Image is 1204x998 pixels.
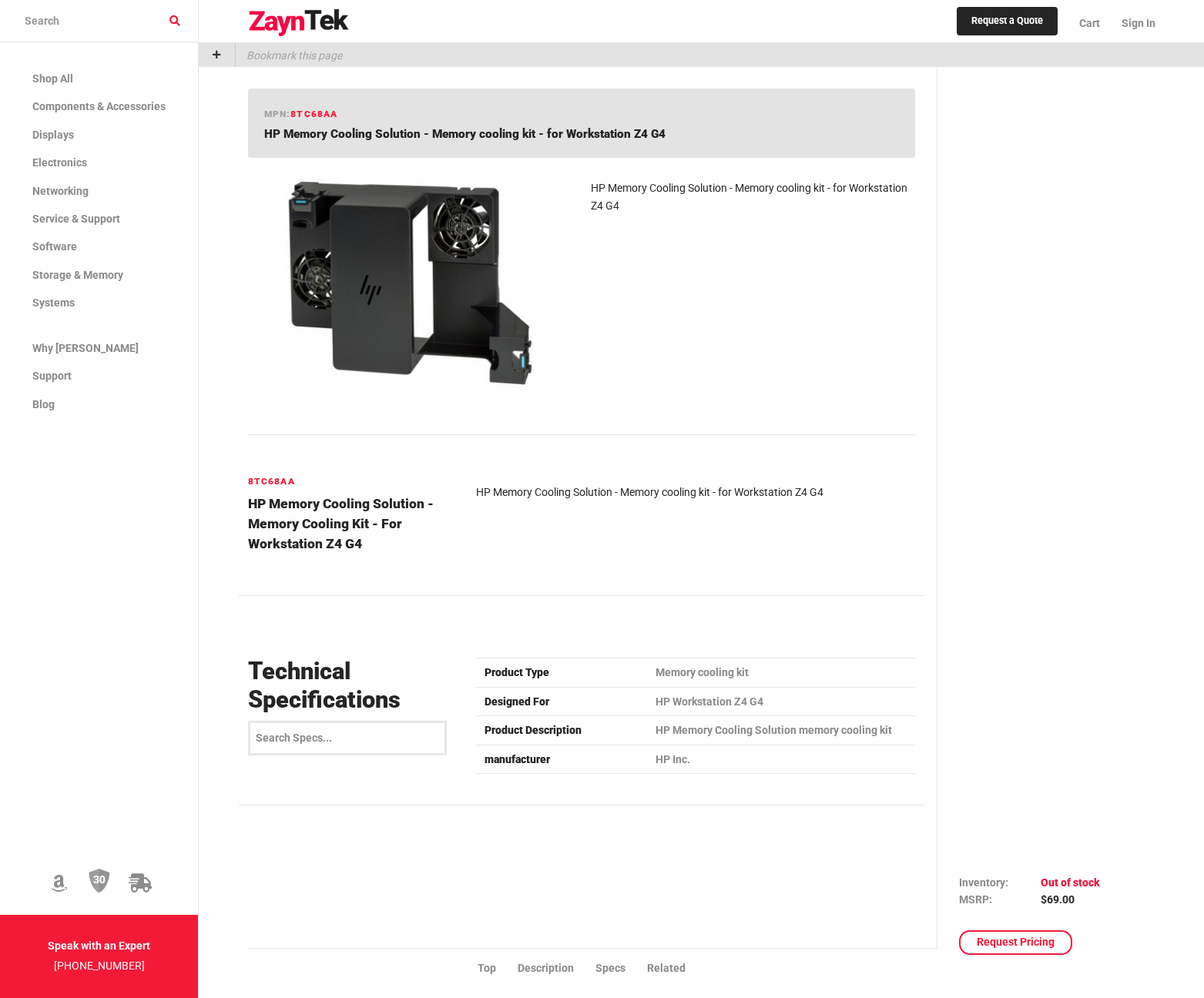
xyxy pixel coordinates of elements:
span: Why [PERSON_NAME] [32,342,139,354]
input: Search Specs... [248,721,448,755]
td: $69.00 [1041,892,1100,909]
span: Systems [32,296,75,309]
span: Components & Accessories [32,100,166,112]
h6: 8TC68AA [248,474,458,489]
a: Request a Quote [957,7,1058,36]
p: Bookmark this page [236,43,342,67]
td: MSRP [959,892,1041,909]
td: HP Workstation Z4 G4 [648,687,915,715]
h3: Technical Specifications [248,658,458,715]
img: 8TC68AA -- HP Memory Cooling Solution - Memory cooling kit - for Workstation Z4 G4 [260,170,560,395]
span: Software [32,240,77,253]
h6: mpn: [264,107,338,122]
td: Product Type [476,658,647,687]
span: Support [32,370,72,382]
span: Storage & Memory [32,269,123,281]
li: Specs [595,959,647,976]
span: HP Memory Cooling Solution - Memory cooling kit - for Workstation Z4 G4 [264,127,666,141]
article: HP Memory Cooling Solution - Memory cooling kit - for Workstation Z4 G4 [476,484,915,501]
td: Product Description [476,716,647,745]
td: Inventory [959,874,1041,891]
h4: HP Memory Cooling Solution - Memory cooling kit - for Workstation Z4 G4 [248,494,458,554]
td: Memory cooling kit [648,658,915,687]
span: Shop All [32,72,73,85]
a: Sign In [1111,4,1155,42]
li: Description [518,959,595,976]
td: manufacturer [476,745,647,773]
span: Blog [32,398,55,410]
a: Cart [1068,4,1111,42]
strong: Speak with an Expert [48,939,150,952]
span: Displays [32,129,74,141]
li: Related [647,959,707,976]
td: HP Memory Cooling Solution memory cooling kit [648,716,915,745]
li: Top [478,959,518,976]
span: Service & Support [32,213,120,225]
a: Request Pricing [959,930,1072,955]
span: 8TC68AA [290,109,337,119]
span: Networking [32,185,89,197]
img: logo [248,9,350,37]
td: HP Inc. [648,745,915,773]
img: 30 Day Return Policy [89,868,110,894]
a: [PHONE_NUMBER] [54,959,145,972]
td: Designed For [476,687,647,715]
article: HP Memory Cooling Solution - Memory cooling kit - for Workstation Z4 G4 [591,179,915,214]
span: Out of stock [1041,876,1100,889]
span: Cart [1079,17,1100,29]
span: Electronics [32,156,87,169]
